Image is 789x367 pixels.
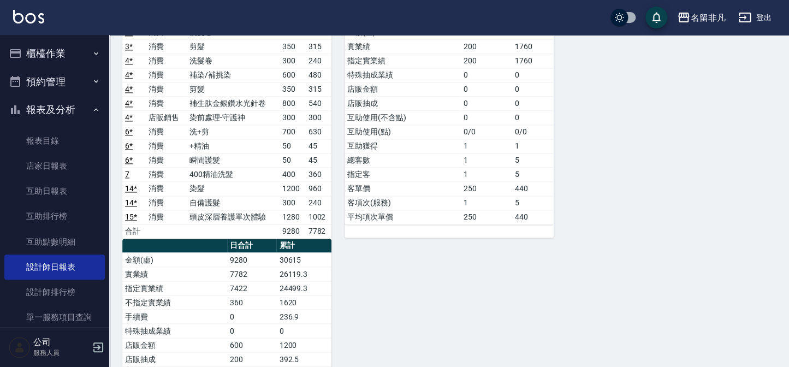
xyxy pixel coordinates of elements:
[461,39,512,54] td: 200
[512,167,554,181] td: 5
[512,153,554,167] td: 5
[276,281,331,295] td: 24499.3
[4,96,105,124] button: 報表及分析
[461,167,512,181] td: 1
[305,125,331,139] td: 630
[187,139,280,153] td: +精油
[512,210,554,224] td: 440
[227,267,277,281] td: 7782
[305,39,331,54] td: 315
[146,153,187,167] td: 消費
[33,348,89,358] p: 服務人員
[146,110,187,125] td: 店販銷售
[512,68,554,82] td: 0
[276,352,331,366] td: 392.5
[122,281,227,295] td: 指定實業績
[276,295,331,309] td: 1620
[280,196,306,210] td: 300
[461,68,512,82] td: 0
[227,323,277,338] td: 0
[187,167,280,181] td: 400精油洗髮
[227,338,277,352] td: 600
[461,125,512,139] td: 0/0
[122,323,227,338] td: 特殊抽成業績
[345,210,461,224] td: 平均項次單價
[345,96,461,110] td: 店販抽成
[345,11,554,224] table: a dense table
[345,110,461,125] td: 互助使用(不含點)
[305,181,331,196] td: 960
[345,82,461,96] td: 店販金額
[276,338,331,352] td: 1200
[276,252,331,267] td: 30615
[690,11,725,25] div: 名留非凡
[280,181,306,196] td: 1200
[280,96,306,110] td: 800
[125,170,129,179] a: 7
[227,252,277,267] td: 9280
[4,254,105,280] a: 設計師日報表
[461,54,512,68] td: 200
[345,125,461,139] td: 互助使用(點)
[280,68,306,82] td: 600
[146,39,187,54] td: 消費
[276,267,331,281] td: 26119.3
[305,153,331,167] td: 45
[461,210,512,224] td: 250
[187,210,280,224] td: 頭皮深層養護單次體驗
[305,96,331,110] td: 540
[305,196,331,210] td: 240
[512,82,554,96] td: 0
[305,139,331,153] td: 45
[4,68,105,96] button: 預約管理
[122,352,227,366] td: 店販抽成
[345,139,461,153] td: 互助獲得
[146,139,187,153] td: 消費
[345,153,461,167] td: 總客數
[122,267,227,281] td: 實業績
[280,82,306,96] td: 350
[276,323,331,338] td: 0
[345,68,461,82] td: 特殊抽成業績
[122,252,227,267] td: 金額(虛)
[280,125,306,139] td: 700
[4,204,105,229] a: 互助排行榜
[187,39,280,54] td: 剪髮
[512,125,554,139] td: 0/0
[512,54,554,68] td: 1760
[187,110,280,125] td: 染前處理-守護神
[345,167,461,181] td: 指定客
[305,68,331,82] td: 480
[280,39,306,54] td: 350
[461,96,512,110] td: 0
[227,309,277,323] td: 0
[122,309,227,323] td: 手續費
[305,167,331,181] td: 360
[345,196,461,210] td: 客項次(服務)
[122,295,227,309] td: 不指定實業績
[461,196,512,210] td: 1
[461,153,512,167] td: 1
[280,110,306,125] td: 300
[187,153,280,167] td: 瞬間護髮
[9,336,31,358] img: Person
[673,7,729,29] button: 名留非凡
[4,128,105,153] a: 報表目錄
[4,153,105,179] a: 店家日報表
[146,54,187,68] td: 消費
[734,8,776,28] button: 登出
[4,280,105,305] a: 設計師排行榜
[146,96,187,110] td: 消費
[146,196,187,210] td: 消費
[227,352,277,366] td: 200
[4,179,105,204] a: 互助日報表
[146,82,187,96] td: 消費
[227,295,277,309] td: 360
[4,229,105,254] a: 互助點數明細
[227,239,277,253] th: 日合計
[280,167,306,181] td: 400
[187,181,280,196] td: 染髮
[187,96,280,110] td: 補生肽金銀鑽水光針卷
[512,181,554,196] td: 440
[345,54,461,68] td: 指定實業績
